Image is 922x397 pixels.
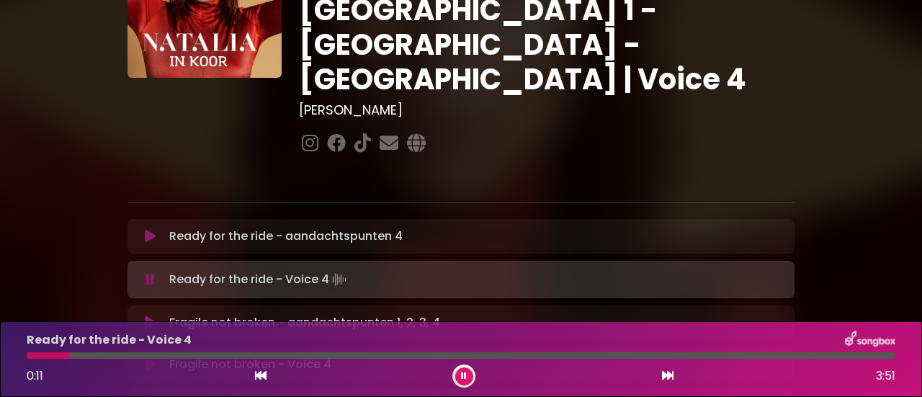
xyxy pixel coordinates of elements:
span: 3:51 [876,367,895,385]
p: Fragile not broken - aandachtspunten 1, 2, 3, 4 [169,314,440,331]
h3: [PERSON_NAME] [299,102,795,118]
span: 0:11 [27,367,43,384]
img: songbox-logo-white.png [845,331,895,349]
img: waveform4.gif [329,269,349,290]
p: Ready for the ride - aandachtspunten 4 [169,228,403,245]
p: Ready for the ride - Voice 4 [169,269,349,290]
p: Ready for the ride - Voice 4 [27,331,192,349]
